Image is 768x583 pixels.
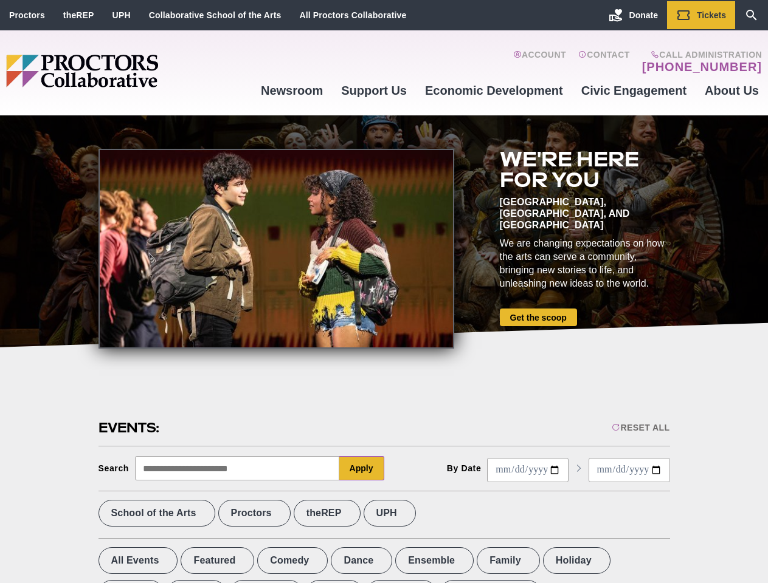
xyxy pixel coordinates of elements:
label: Featured [181,547,254,574]
a: Donate [600,1,667,29]
a: UPH [112,10,131,20]
div: [GEOGRAPHIC_DATA], [GEOGRAPHIC_DATA], and [GEOGRAPHIC_DATA] [500,196,670,231]
a: Collaborative School of the Arts [149,10,282,20]
h2: We're here for you [500,149,670,190]
span: Tickets [697,10,726,20]
div: By Date [447,463,482,473]
a: All Proctors Collaborative [299,10,406,20]
div: We are changing expectations on how the arts can serve a community, bringing new stories to life,... [500,237,670,290]
a: Support Us [332,74,416,107]
a: About Us [696,74,768,107]
label: All Events [99,547,178,574]
a: Economic Development [416,74,572,107]
a: Tickets [667,1,735,29]
label: Proctors [218,500,291,527]
a: Newsroom [252,74,332,107]
label: Ensemble [395,547,474,574]
a: Civic Engagement [572,74,696,107]
a: Proctors [9,10,45,20]
a: Account [513,50,566,74]
a: [PHONE_NUMBER] [642,60,762,74]
label: UPH [364,500,416,527]
div: Reset All [612,423,669,432]
span: Call Administration [638,50,762,60]
span: Donate [629,10,658,20]
a: theREP [63,10,94,20]
a: Get the scoop [500,309,577,326]
label: theREP [294,500,361,527]
h2: Events: [99,418,161,437]
button: Apply [339,456,384,480]
label: School of the Arts [99,500,215,527]
a: Search [735,1,768,29]
label: Family [477,547,540,574]
img: Proctors logo [6,55,252,87]
div: Search [99,463,130,473]
a: Contact [578,50,630,74]
label: Holiday [543,547,611,574]
label: Dance [331,547,392,574]
label: Comedy [257,547,328,574]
